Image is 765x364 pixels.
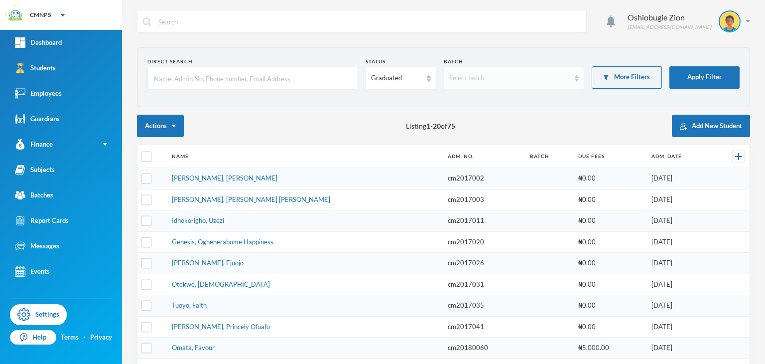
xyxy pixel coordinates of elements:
[15,88,62,99] div: Employees
[167,145,443,168] th: Name
[669,66,740,89] button: Apply Filter
[15,190,53,200] div: Batches
[646,338,713,359] td: [DATE]
[61,333,79,343] a: Terms
[90,333,112,343] a: Privacy
[573,210,646,232] td: ₦0.00
[573,168,646,189] td: ₦0.00
[444,58,584,65] div: Batch
[443,295,525,317] td: cm2017035
[573,253,646,274] td: ₦0.00
[735,153,742,160] img: +
[646,145,713,168] th: Adm. Date
[172,216,224,224] a: Idhoko-igho, Uzezi
[573,338,646,359] td: ₦5,000.00
[449,73,570,83] div: Select batch
[15,241,59,251] div: Messages
[443,338,525,359] td: cm20180060
[443,231,525,253] td: cm2017020
[172,238,273,246] a: Genesis, Oghenerabome Happiness
[628,11,711,23] div: Oshiobugie Zion
[443,274,525,295] td: cm2017031
[172,259,244,267] a: [PERSON_NAME], Ejuojo
[172,344,215,352] a: Omata, Favour
[366,58,436,65] div: Status
[153,67,353,90] input: Name, Admin No, Phone number, Email Address
[142,17,151,26] img: search
[525,145,573,168] th: Batch
[406,121,455,131] span: Listing - of
[433,122,441,130] b: 20
[573,231,646,253] td: ₦0.00
[84,333,86,343] div: ·
[172,195,330,203] a: [PERSON_NAME], [PERSON_NAME] [PERSON_NAME]
[592,66,662,89] button: More Filters
[646,231,713,253] td: [DATE]
[10,330,56,345] a: Help
[15,266,50,277] div: Events
[15,63,56,73] div: Students
[443,145,525,168] th: Adm. No.
[443,210,525,232] td: cm2017011
[15,37,62,48] div: Dashboard
[628,23,711,31] div: [EMAIL_ADDRESS][DOMAIN_NAME]
[646,210,713,232] td: [DATE]
[447,122,455,130] b: 75
[720,11,740,31] img: STUDENT
[5,5,25,25] img: logo
[646,253,713,274] td: [DATE]
[15,114,60,124] div: Guardians
[30,10,51,19] div: CMNPS
[573,295,646,317] td: ₦0.00
[443,253,525,274] td: cm2017026
[172,174,277,182] a: [PERSON_NAME], [PERSON_NAME]
[443,189,525,210] td: cm2017003
[147,58,358,65] div: Direct Search
[10,304,67,325] a: Settings
[371,73,421,83] div: Graduated
[646,295,713,317] td: [DATE]
[646,274,713,295] td: [DATE]
[573,316,646,338] td: ₦0.00
[426,122,430,130] b: 1
[15,215,69,226] div: Report Cards
[573,145,646,168] th: Due Fees
[15,165,55,175] div: Subjects
[646,168,713,189] td: [DATE]
[443,316,525,338] td: cm2017041
[646,189,713,210] td: [DATE]
[172,301,207,309] a: Tuoyo, Faith
[646,316,713,338] td: [DATE]
[15,139,53,150] div: Finance
[172,280,270,288] a: Otekwe, [DEMOGRAPHIC_DATA]
[137,115,184,137] button: Actions
[573,189,646,210] td: ₦0.00
[172,323,270,331] a: [PERSON_NAME], Princely Ofuafo
[672,115,750,137] button: Add New Student
[573,274,646,295] td: ₦0.00
[157,10,581,33] input: Search
[443,168,525,189] td: cm2017002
